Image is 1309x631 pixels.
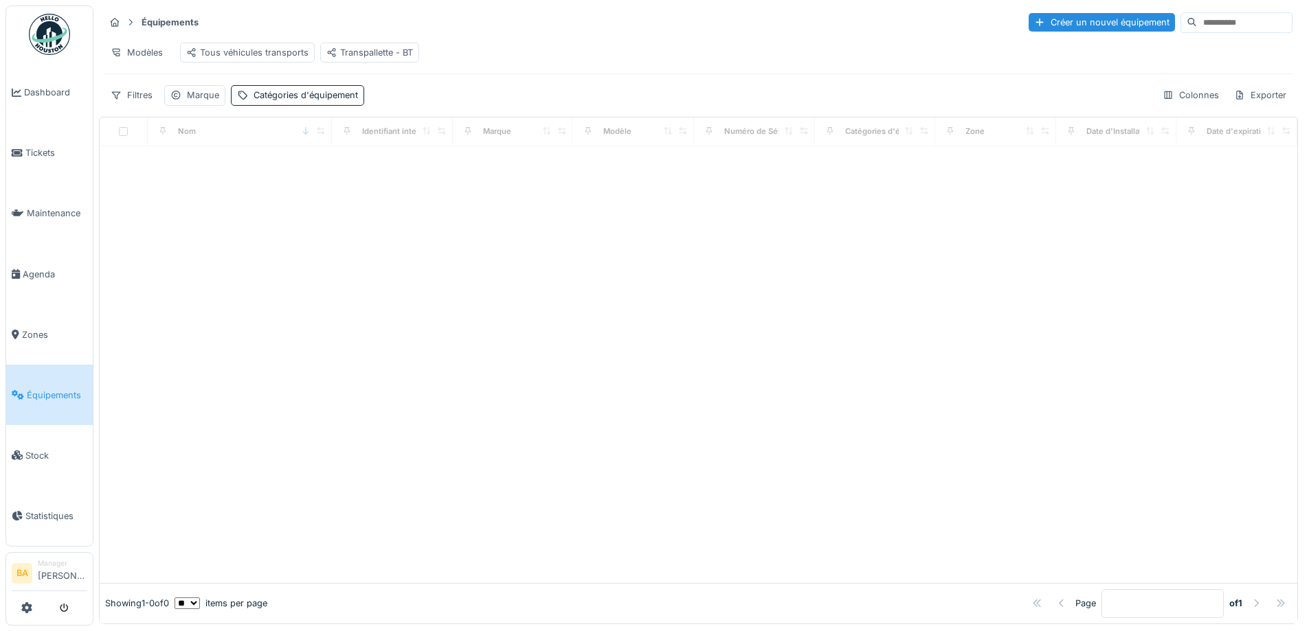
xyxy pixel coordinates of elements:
[27,207,87,220] span: Maintenance
[724,126,787,137] div: Numéro de Série
[1228,85,1293,105] div: Exporter
[1029,13,1175,32] div: Créer un nouvel équipement
[965,126,985,137] div: Zone
[38,558,87,588] li: [PERSON_NAME]
[187,89,219,102] div: Marque
[603,126,631,137] div: Modèle
[6,62,93,123] a: Dashboard
[6,485,93,546] a: Statistiques
[1156,85,1225,105] div: Colonnes
[6,425,93,485] a: Stock
[254,89,358,102] div: Catégories d'équipement
[178,126,196,137] div: Nom
[1086,126,1154,137] div: Date d'Installation
[1229,597,1242,610] strong: of 1
[25,509,87,523] span: Statistiques
[12,563,32,584] li: BA
[38,558,87,569] div: Manager
[175,597,267,610] div: items per page
[1075,597,1096,610] div: Page
[6,244,93,304] a: Agenda
[6,304,93,365] a: Zones
[6,123,93,183] a: Tickets
[104,43,169,62] div: Modèles
[186,46,309,59] div: Tous véhicules transports
[845,126,941,137] div: Catégories d'équipement
[22,328,87,341] span: Zones
[12,558,87,591] a: BA Manager[PERSON_NAME]
[24,86,87,99] span: Dashboard
[136,16,204,29] strong: Équipements
[6,365,93,425] a: Équipements
[29,14,70,55] img: Badge_color-CXgf-gQk.svg
[27,389,87,402] span: Équipements
[25,146,87,159] span: Tickets
[326,46,413,59] div: Transpallette - BT
[1207,126,1271,137] div: Date d'expiration
[23,268,87,281] span: Agenda
[6,183,93,244] a: Maintenance
[25,449,87,462] span: Stock
[105,597,169,610] div: Showing 1 - 0 of 0
[362,126,429,137] div: Identifiant interne
[483,126,511,137] div: Marque
[104,85,159,105] div: Filtres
